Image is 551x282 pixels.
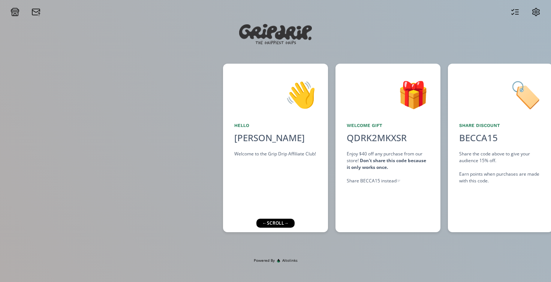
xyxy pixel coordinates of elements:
div: [PERSON_NAME] [234,131,317,145]
div: Hello [234,122,317,129]
div: Share Discount [459,122,542,129]
img: M82gw3Js2HZ4 [239,24,311,52]
div: Enjoy $40 off any purchase from our store! Share BECCA15 instead ☞ [347,151,429,184]
div: Welcome Gift [347,122,429,129]
div: 🎁 [347,75,429,113]
strong: Don't share this code because it only works once. [347,157,426,170]
div: ← scroll → [256,219,295,228]
div: BECCA15 [459,131,498,145]
div: Share the code above to give your audience 15% off. Earn points when purchases are made with this... [459,151,542,184]
div: Welcome to the Grip Drip Affiliate Club! [234,151,317,157]
span: Powered By [254,258,275,263]
img: favicon-32x32.png [277,259,280,263]
span: Altolinks [282,258,298,263]
div: 🏷️ [459,75,542,113]
div: 👋 [234,75,317,113]
div: QDRK2MKXSR [342,131,411,145]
